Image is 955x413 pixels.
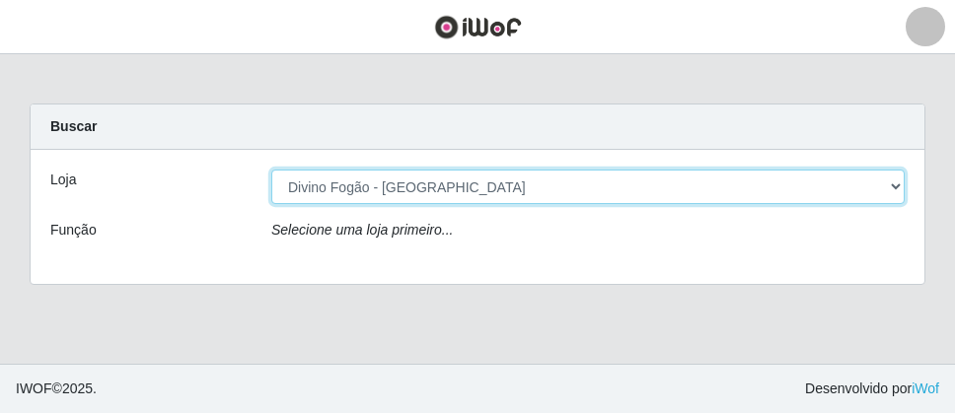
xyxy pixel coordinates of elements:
[912,380,939,396] a: iWof
[271,222,453,238] i: Selecione uma loja primeiro...
[50,118,97,134] strong: Buscar
[16,380,52,396] span: IWOF
[16,379,97,399] span: © 2025 .
[805,379,939,399] span: Desenvolvido por
[434,15,522,39] img: CoreUI Logo
[50,220,97,241] label: Função
[50,170,76,190] label: Loja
